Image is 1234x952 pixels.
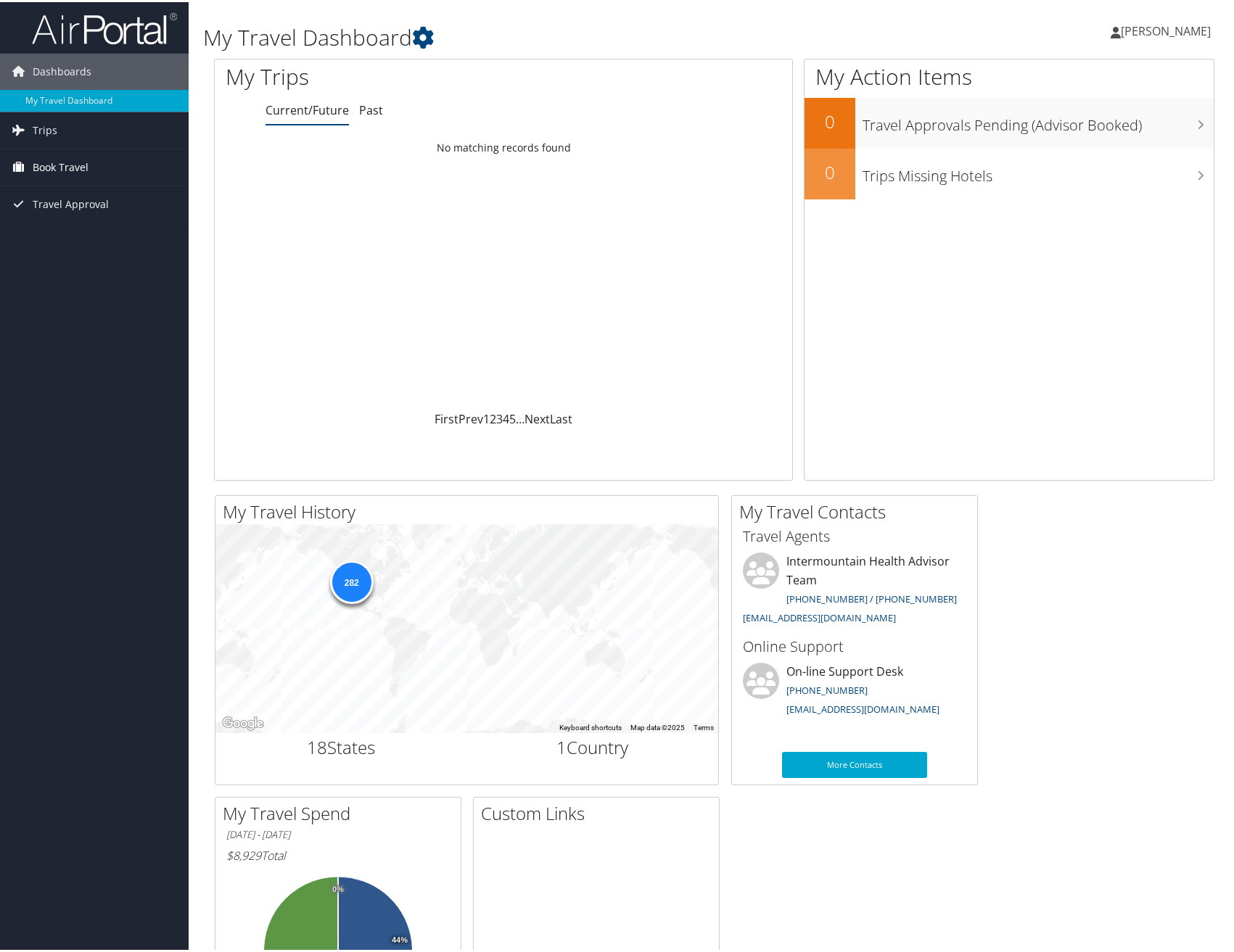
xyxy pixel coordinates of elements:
a: 0Trips Missing Hotels [805,146,1214,197]
tspan: 44% [392,934,408,943]
a: Past [359,100,383,116]
img: Google [219,712,267,731]
h3: Trips Missing Hotels [863,157,1214,184]
span: 18 [307,733,327,757]
a: [PHONE_NUMBER] / [PHONE_NUMBER] [786,590,957,603]
a: Current/Future [266,100,349,116]
li: Intermountain Health Advisor Team [736,550,974,628]
span: … [516,409,525,425]
h6: [DATE] - [DATE] [226,826,450,840]
a: 5 [509,409,516,425]
a: Terms (opens in new tab) [694,721,714,729]
h2: My Travel History [223,497,718,522]
span: 1 [556,733,567,757]
a: [PERSON_NAME] [1111,7,1225,51]
a: 0Travel Approvals Pending (Advisor Booked) [805,96,1214,146]
h2: My Travel Spend [223,799,461,824]
a: Open this area in Google Maps (opens a new window) [219,712,267,731]
h2: 0 [805,107,855,132]
li: On-line Support Desk [736,661,974,720]
img: airportal-logo.png [32,9,177,44]
h1: My Travel Dashboard [203,20,884,51]
tspan: 0% [332,883,344,892]
h6: Total [226,845,450,861]
a: 3 [496,409,503,425]
span: $8,929 [226,845,261,861]
h1: My Action Items [805,59,1214,90]
span: Map data ©2025 [630,721,685,729]
a: Next [525,409,550,425]
a: Last [550,409,572,425]
h2: 0 [805,158,855,183]
span: Book Travel [33,147,89,183]
td: No matching records found [215,133,792,159]
a: [PHONE_NUMBER] [786,682,868,695]
span: Trips [33,110,57,146]
span: Travel Approval [33,184,109,220]
a: 4 [503,409,509,425]
span: Dashboards [33,51,91,88]
h3: Travel Approvals Pending (Advisor Booked) [863,106,1214,133]
h2: Country [478,733,708,758]
h2: States [226,733,456,758]
span: [PERSON_NAME] [1121,21,1211,37]
h3: Online Support [743,634,966,655]
a: 2 [490,409,496,425]
button: Keyboard shortcuts [559,721,622,731]
h2: Custom Links [481,799,719,824]
a: [EMAIL_ADDRESS][DOMAIN_NAME] [786,700,939,713]
a: First [435,409,458,425]
h2: My Travel Contacts [739,497,977,522]
a: 1 [483,409,490,425]
h3: Travel Agents [743,524,966,545]
a: [EMAIL_ADDRESS][DOMAIN_NAME] [743,609,896,622]
a: Prev [458,409,483,425]
a: More Contacts [782,750,927,776]
h1: My Trips [226,59,540,90]
div: 282 [329,558,373,602]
